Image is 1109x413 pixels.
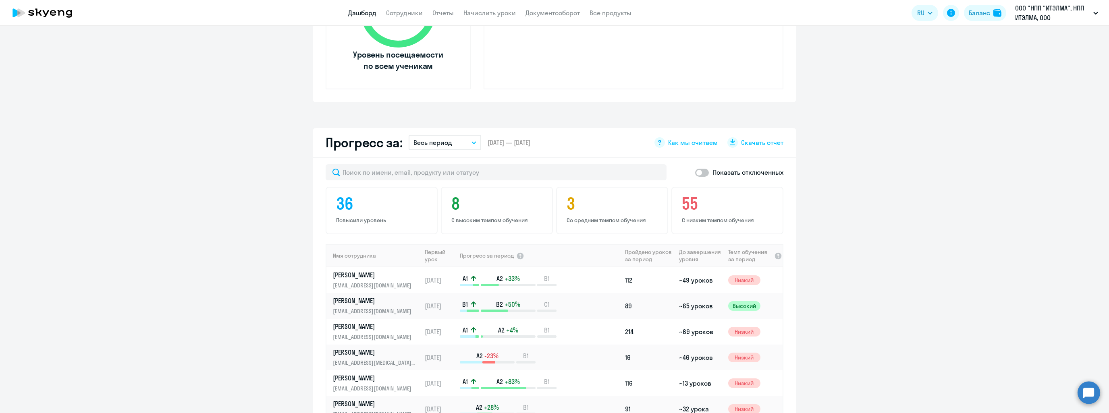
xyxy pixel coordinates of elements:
span: +4% [506,326,518,335]
span: Низкий [728,327,760,337]
p: Показать отключенных [713,167,783,177]
span: Низкий [728,275,760,285]
td: 116 [622,370,676,396]
p: ООО "НПП "ИТЭЛМА", НПП ИТЭЛМА, ООО [1015,3,1090,23]
th: Первый урок [422,244,459,267]
p: [EMAIL_ADDRESS][DOMAIN_NAME] [333,281,416,290]
td: [DATE] [422,370,459,396]
span: Прогресс за период [460,252,514,259]
a: Сотрудники [386,9,423,17]
span: A2 [496,377,503,386]
p: [PERSON_NAME] [333,374,416,382]
p: [PERSON_NAME] [333,348,416,357]
button: ООО "НПП "ИТЭЛМА", НПП ИТЭЛМА, ООО [1011,3,1102,23]
p: [PERSON_NAME] [333,296,416,305]
p: Весь период [413,138,452,147]
img: balance [993,9,1001,17]
td: [DATE] [422,293,459,319]
span: [DATE] — [DATE] [488,138,530,147]
span: C1 [544,300,550,309]
td: ~65 уроков [676,293,725,319]
span: B1 [462,300,468,309]
td: [DATE] [422,319,459,345]
p: С низким темпом обучения [682,217,775,224]
p: [EMAIL_ADDRESS][DOMAIN_NAME] [333,332,416,341]
span: B1 [523,403,529,412]
input: Поиск по имени, email, продукту или статусу [326,164,667,180]
span: +50% [505,300,520,309]
button: RU [912,5,938,21]
th: Имя сотрудника [326,244,422,267]
span: RU [917,8,924,18]
span: Как мы считаем [668,138,718,147]
p: [EMAIL_ADDRESS][MEDICAL_DATA][DOMAIN_NAME] [333,358,416,367]
span: B1 [544,377,550,386]
a: Отчеты [432,9,454,17]
div: Баланс [969,8,990,18]
span: +28% [484,403,499,412]
span: +83% [505,377,520,386]
span: B1 [523,351,529,360]
h4: 36 [336,194,430,213]
td: ~69 уроков [676,319,725,345]
span: Уровень посещаемости по всем ученикам [352,49,444,72]
td: ~46 уроков [676,345,725,370]
th: До завершения уровня [676,244,725,267]
p: [EMAIL_ADDRESS][DOMAIN_NAME] [333,384,416,393]
a: Документооборот [525,9,580,17]
span: Скачать отчет [741,138,783,147]
h4: 3 [567,194,660,213]
span: A1 [463,326,468,335]
td: ~13 уроков [676,370,725,396]
h2: Прогресс за: [326,134,402,151]
a: [PERSON_NAME][EMAIL_ADDRESS][DOMAIN_NAME] [333,374,421,393]
span: +33% [505,274,520,283]
span: Темп обучения за период [728,248,772,263]
span: A2 [476,403,482,412]
span: Низкий [728,378,760,388]
span: -23% [484,351,498,360]
td: 89 [622,293,676,319]
p: [EMAIL_ADDRESS][DOMAIN_NAME] [333,307,416,316]
p: С высоким темпом обучения [451,217,545,224]
span: A2 [498,326,505,335]
a: Дашборд [348,9,376,17]
td: 214 [622,319,676,345]
th: Пройдено уроков за период [622,244,676,267]
a: [PERSON_NAME][EMAIL_ADDRESS][DOMAIN_NAME] [333,271,421,290]
button: Весь период [409,135,481,150]
a: [PERSON_NAME][EMAIL_ADDRESS][MEDICAL_DATA][DOMAIN_NAME] [333,348,421,367]
p: Со средним темпом обучения [567,217,660,224]
p: Повысили уровень [336,217,430,224]
td: 16 [622,345,676,370]
h4: 55 [682,194,775,213]
p: [PERSON_NAME] [333,399,416,408]
td: ~49 уроков [676,267,725,293]
span: Высокий [728,301,760,311]
p: [PERSON_NAME] [333,322,416,331]
span: B1 [544,326,550,335]
span: A2 [496,274,503,283]
span: Низкий [728,353,760,362]
a: Начислить уроки [463,9,516,17]
a: [PERSON_NAME][EMAIL_ADDRESS][DOMAIN_NAME] [333,296,421,316]
p: [PERSON_NAME] [333,271,416,279]
span: A1 [463,274,468,283]
a: Все продукты [590,9,631,17]
td: [DATE] [422,267,459,293]
td: 112 [622,267,676,293]
button: Балансbalance [964,5,1006,21]
td: [DATE] [422,345,459,370]
span: B2 [496,300,503,309]
span: A2 [476,351,483,360]
span: B1 [544,274,550,283]
h4: 8 [451,194,545,213]
a: [PERSON_NAME][EMAIL_ADDRESS][DOMAIN_NAME] [333,322,421,341]
span: A1 [463,377,468,386]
